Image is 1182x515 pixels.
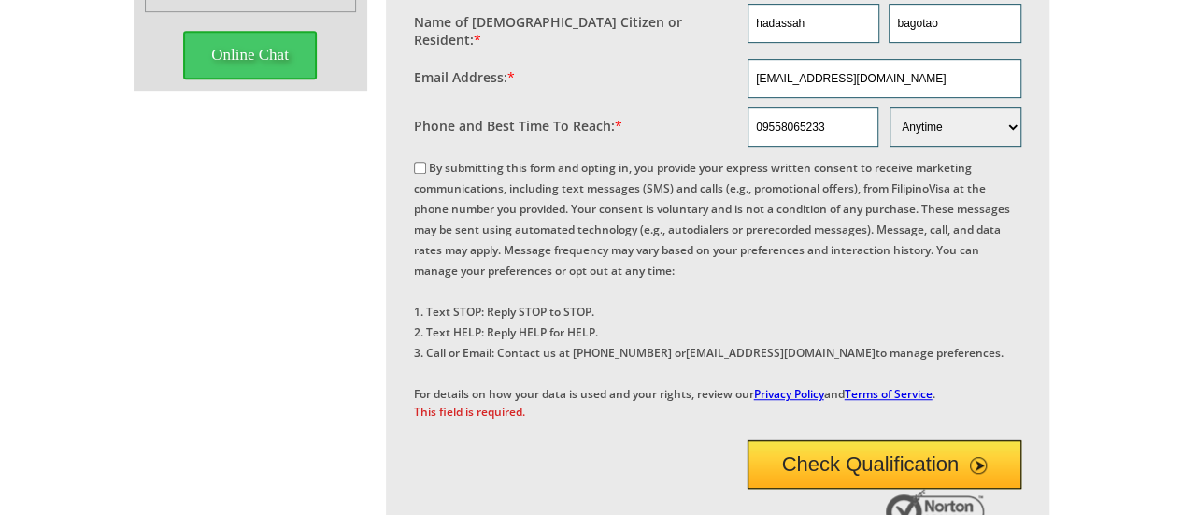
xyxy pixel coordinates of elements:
a: Privacy Policy [754,386,824,402]
input: First Name [748,4,879,43]
input: Phone [748,107,878,147]
label: By submitting this form and opting in, you provide your express written consent to receive market... [414,160,1010,402]
input: By submitting this form and opting in, you provide your express written consent to receive market... [414,162,426,174]
input: Email Address [748,59,1021,98]
label: Email Address: [414,68,515,86]
input: Last Name [889,4,1020,43]
a: Terms of Service [845,386,933,402]
label: Phone and Best Time To Reach: [414,117,622,135]
label: Name of [DEMOGRAPHIC_DATA] Citizen or Resident: [414,13,730,49]
span: Online Chat [183,31,317,79]
select: Phone and Best Reach Time are required. [890,107,1020,147]
button: Check Qualification [748,440,1021,489]
span: This field is required. [414,403,1021,422]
